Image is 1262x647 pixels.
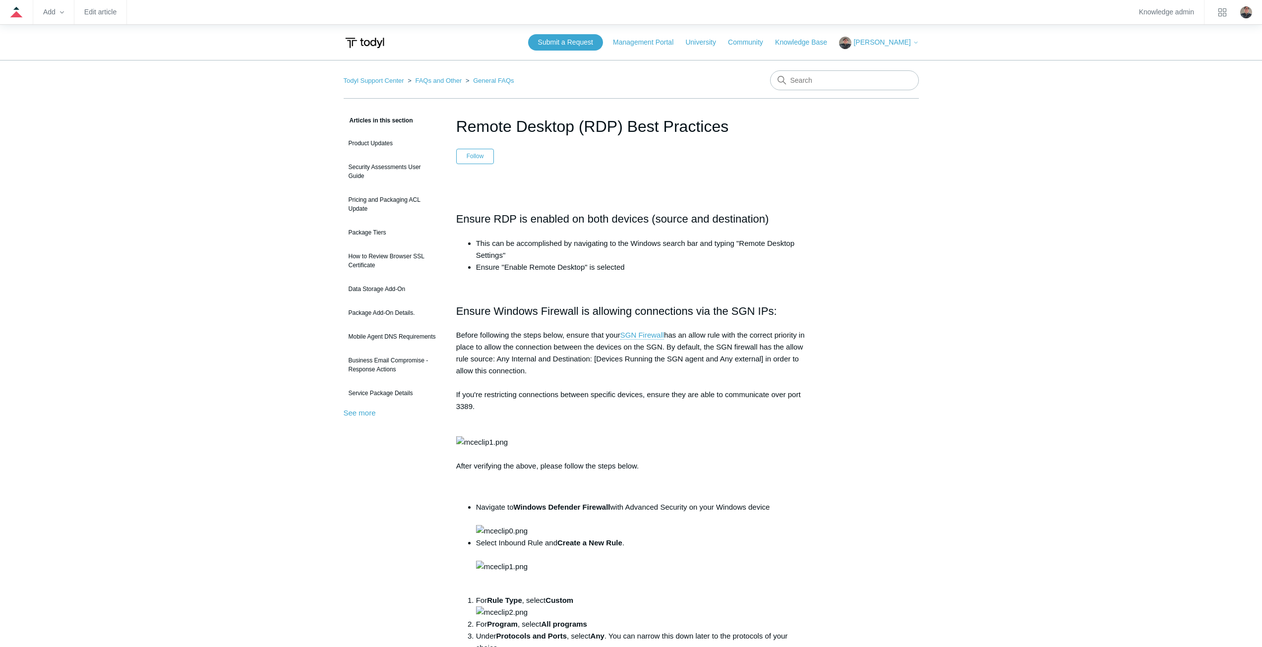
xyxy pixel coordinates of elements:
[344,280,441,298] a: Data Storage Add-On
[344,77,404,84] a: Todyl Support Center
[456,329,806,472] p: Before following the steps below, ensure that your has an allow rule with the correct priority in...
[528,34,603,51] a: Submit a Request
[839,37,918,49] button: [PERSON_NAME]
[770,70,919,90] input: Search
[620,331,664,340] a: SGN Firewall
[476,525,528,537] img: mceclip0.png
[406,77,464,84] li: FAQs and Other
[344,247,441,275] a: How to Review Browser SSL Certificate
[84,9,117,15] a: Edit article
[775,37,837,48] a: Knowledge Base
[464,77,514,84] li: General FAQs
[344,77,406,84] li: Todyl Support Center
[344,158,441,185] a: Security Assessments User Guide
[344,223,441,242] a: Package Tiers
[557,538,622,547] strong: Create a New Rule
[1139,9,1194,15] a: Knowledge admin
[591,632,604,640] strong: Any
[456,149,494,164] button: Follow Article
[487,596,522,604] strong: Rule Type
[1240,6,1252,18] zd-hc-trigger: Click your profile icon to open the profile menu
[514,503,610,511] strong: Windows Defender Firewall
[456,302,806,320] h2: Ensure Windows Firewall is allowing connections via the SGN IPs:
[613,37,683,48] a: Management Portal
[476,561,528,573] img: mceclip1.png
[344,327,441,346] a: Mobile Agent DNS Requirements
[456,210,806,228] h2: Ensure RDP is enabled on both devices (source and destination)
[344,351,441,379] a: Business Email Compromise - Response Actions
[496,632,567,640] strong: Protocols and Ports
[456,115,806,138] h1: Remote Desktop (RDP) Best Practices
[456,436,508,448] img: mceclip1.png
[43,9,64,15] zd-hc-trigger: Add
[1240,6,1252,18] img: user avatar
[415,77,462,84] a: FAQs and Other
[476,237,806,261] li: This can be accomplished by navigating to the Windows search bar and typing "Remote Desktop Setti...
[344,303,441,322] a: Package Add-On Details.
[541,620,587,628] strong: All programs
[344,409,376,417] a: See more
[476,606,528,618] img: mceclip2.png
[685,37,725,48] a: University
[344,34,386,52] img: Todyl Support Center Help Center home page
[473,77,514,84] a: General FAQs
[344,384,441,403] a: Service Package Details
[853,38,910,46] span: [PERSON_NAME]
[344,117,413,124] span: Articles in this section
[487,620,518,628] strong: Program
[344,134,441,153] a: Product Updates
[728,37,773,48] a: Community
[476,537,806,585] li: Select Inbound Rule and .
[344,190,441,218] a: Pricing and Packaging ACL Update
[476,261,806,273] li: Ensure "Enable Remote Desktop" is selected
[476,501,806,537] li: Navigate to with Advanced Security on your Windows device
[476,594,806,618] li: For , select
[476,618,806,630] li: For , select
[545,596,573,604] strong: Custom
